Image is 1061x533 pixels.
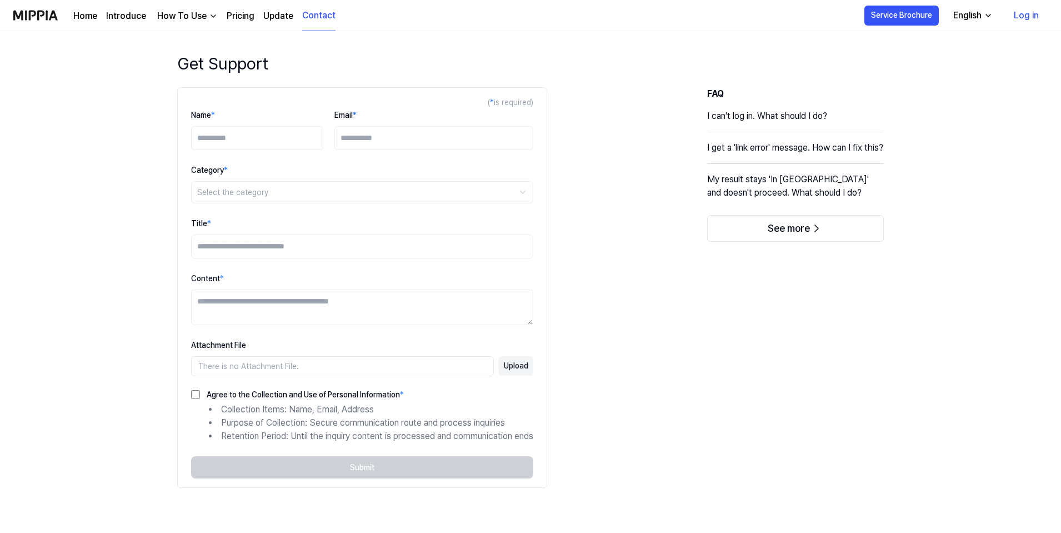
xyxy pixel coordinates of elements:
[191,219,211,228] label: Title
[334,111,357,119] label: Email
[209,430,533,443] li: Retention Period: Until the inquiry content is processed and communication ends
[768,223,810,234] span: See more
[707,173,884,208] a: My result stays 'In [GEOGRAPHIC_DATA]' and doesn't proceed. What should I do?
[177,51,268,76] h1: Get Support
[155,9,209,23] div: How To Use
[191,341,246,350] label: Attachment File
[191,356,494,376] div: There is no Attachment File.
[707,109,884,132] a: I can't log in. What should I do?
[302,1,336,31] a: Contact
[209,12,218,21] img: down
[864,6,939,26] button: Service Brochure
[227,9,254,23] a: Pricing
[944,4,999,27] button: English
[707,141,884,163] a: I get a 'link error' message. How can I fix this?
[263,9,293,23] a: Update
[951,9,984,22] div: English
[155,9,218,23] button: How To Use
[191,166,228,175] label: Category
[191,111,215,119] label: Name
[707,87,884,101] h3: FAQ
[209,416,533,430] li: Purpose of Collection: Secure communication route and process inquiries
[707,215,884,242] button: See more
[191,97,533,108] div: ( is required)
[209,403,533,416] li: Collection Items: Name, Email, Address
[106,9,146,23] a: Introduce
[73,9,97,23] a: Home
[200,391,404,398] label: Agree to the Collection and Use of Personal Information
[498,356,533,376] button: Upload
[191,274,224,283] label: Content
[707,223,884,234] a: See more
